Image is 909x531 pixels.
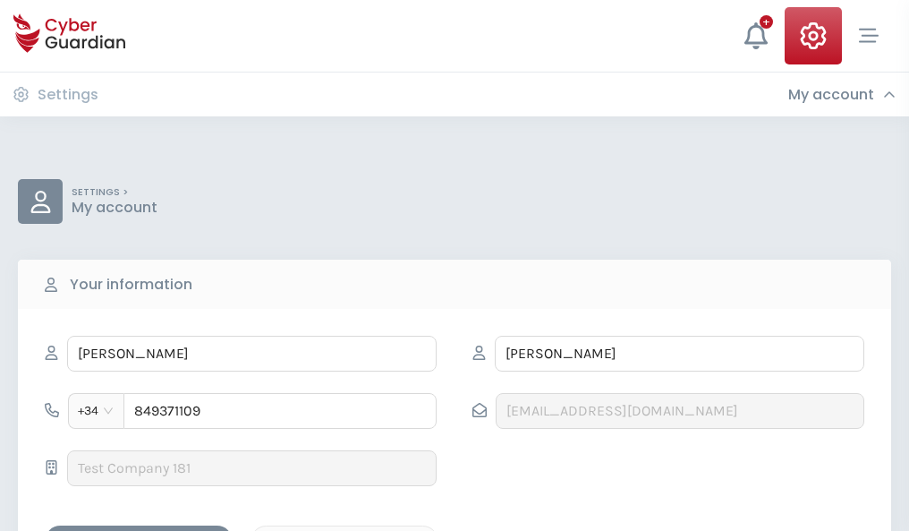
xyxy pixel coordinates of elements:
span: +34 [78,398,115,424]
p: My account [72,199,157,217]
div: + [760,15,773,29]
div: My account [788,86,896,104]
b: Your information [70,274,192,295]
p: SETTINGS > [72,186,157,199]
h3: Settings [38,86,98,104]
input: 612345678 [123,393,437,429]
h3: My account [788,86,874,104]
